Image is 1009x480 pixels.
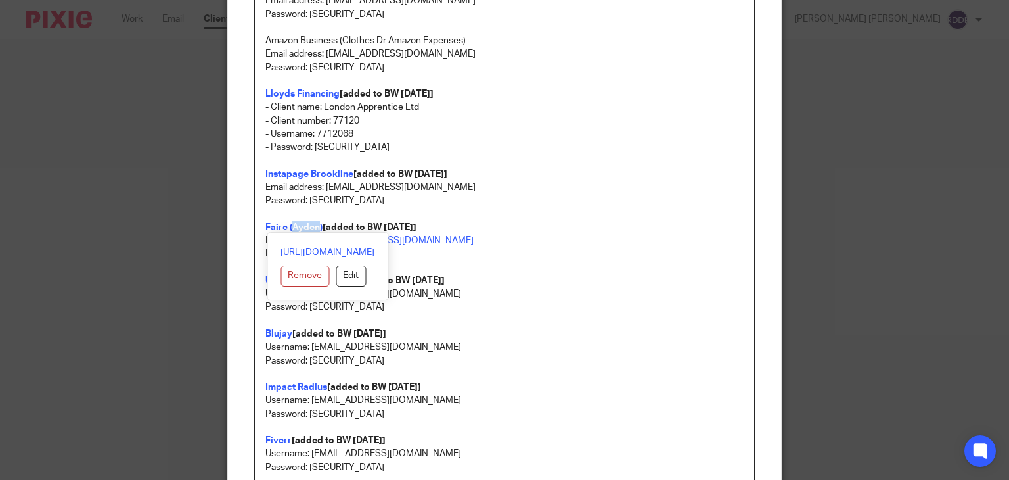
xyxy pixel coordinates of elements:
[292,329,386,339] strong: [added to BW [DATE]]
[265,89,340,99] a: Lloyds Financing
[265,101,744,114] p: - Client name: London Apprentice Ltd
[265,341,744,354] p: Username: [EMAIL_ADDRESS][DOMAIN_NAME]
[265,170,353,179] a: Instapage Brookline
[265,447,744,460] p: Username: [EMAIL_ADDRESS][DOMAIN_NAME]
[265,141,744,154] p: - Password: [SECURITY_DATA]
[265,8,744,21] p: Password: [SECURITY_DATA]
[265,408,744,421] p: Password: [SECURITY_DATA]
[265,34,744,47] p: Amazon Business (Clothes Dr Amazon Expenses)
[327,383,421,392] strong: [added to BW [DATE]]
[280,266,329,287] button: Remove
[265,128,744,141] p: - Username: 7712068
[280,246,374,259] a: [URL][DOMAIN_NAME]
[265,394,744,407] p: Username: [EMAIL_ADDRESS][DOMAIN_NAME]
[353,170,447,179] strong: [added to BW [DATE]]
[292,436,386,445] strong: [added to BW [DATE]]
[336,266,366,287] button: Edit
[265,223,323,232] a: Faire (Ayden)
[323,223,416,232] strong: [added to BW [DATE]]
[340,89,434,99] strong: [added to BW [DATE]]
[265,383,327,392] a: Impact Radius
[351,276,445,285] strong: [added to BW [DATE]]
[265,47,744,60] p: Email address: [EMAIL_ADDRESS][DOMAIN_NAME]
[265,247,744,260] p: Password: [SECURITY_DATA]
[265,234,744,247] p: Email address:
[265,329,292,339] a: Blujay
[265,287,744,300] p: Username: [EMAIL_ADDRESS][DOMAIN_NAME]
[265,61,744,74] p: Password: [SECURITY_DATA]
[265,114,744,128] p: - Client number: 77120
[265,300,744,314] p: Password: [SECURITY_DATA]
[265,276,351,285] a: United Gas & Power
[265,354,744,368] p: Password: [SECURITY_DATA]
[265,436,292,445] a: Fiverr
[324,236,474,245] a: [EMAIL_ADDRESS][DOMAIN_NAME]
[265,194,744,207] p: Password: [SECURITY_DATA]
[265,181,744,194] p: Email address: [EMAIL_ADDRESS][DOMAIN_NAME]
[265,461,744,474] p: Password: [SECURITY_DATA]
